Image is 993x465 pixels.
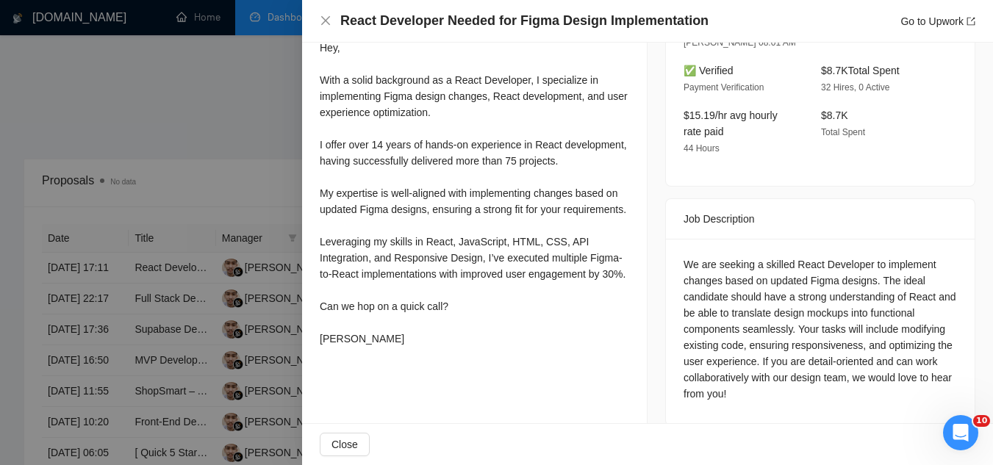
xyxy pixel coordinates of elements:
[821,82,889,93] span: 32 Hires, 0 Active
[821,109,848,121] span: $8.7K
[821,127,865,137] span: Total Spent
[320,15,331,27] button: Close
[943,415,978,450] iframe: Intercom live chat
[821,65,900,76] span: $8.7K Total Spent
[320,40,629,347] div: Hey, With a solid background as a React Developer, I specialize in implementing Figma design chan...
[900,15,975,27] a: Go to Upworkexport
[973,415,990,427] span: 10
[331,436,358,453] span: Close
[684,65,734,76] span: ✅ Verified
[340,12,709,30] h4: React Developer Needed for Figma Design Implementation
[684,109,778,137] span: $15.19/hr avg hourly rate paid
[320,15,331,26] span: close
[967,17,975,26] span: export
[320,433,370,456] button: Close
[684,82,764,93] span: Payment Verification
[684,37,796,48] span: [PERSON_NAME] 08:01 AM
[684,143,720,154] span: 44 Hours
[684,256,957,402] div: We are seeking a skilled React Developer to implement changes based on updated Figma designs. The...
[684,199,957,239] div: Job Description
